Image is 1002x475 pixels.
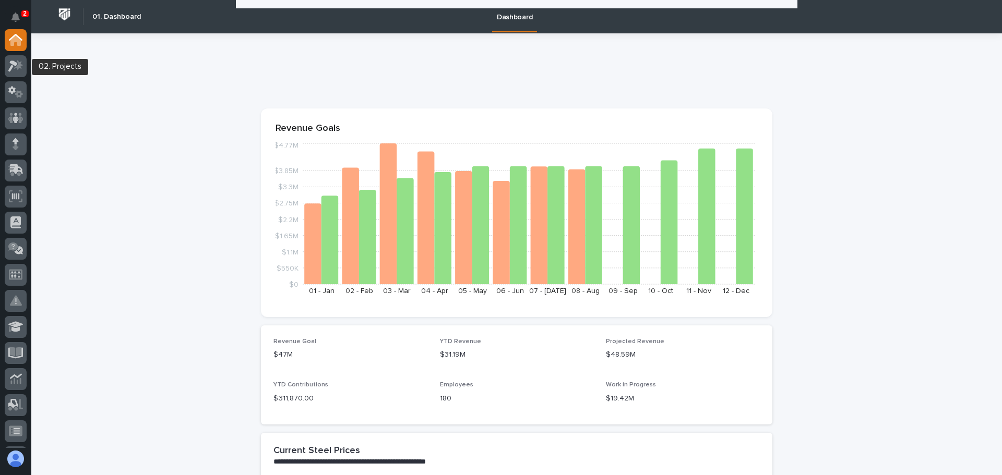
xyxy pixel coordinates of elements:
tspan: $4.77M [274,142,299,149]
text: 11 - Nov [686,287,711,295]
span: Work in Progress [606,382,656,388]
h2: Current Steel Prices [273,445,360,457]
text: 06 - Jun [496,287,524,295]
text: 02 - Feb [345,287,373,295]
text: 01 - Jan [309,287,335,295]
p: 180 [440,393,594,404]
tspan: $2.2M [278,216,299,223]
text: 04 - Apr [421,287,448,295]
tspan: $550K [277,264,299,272]
p: $ 311,870.00 [273,393,427,404]
tspan: $1.65M [275,232,299,239]
p: 2 [23,10,27,17]
button: Notifications [5,6,27,28]
img: Workspace Logo [55,5,74,24]
p: $19.42M [606,393,760,404]
tspan: $1.1M [282,248,299,255]
text: 07 - [DATE] [529,287,566,295]
text: 08 - Aug [571,287,600,295]
tspan: $2.75M [275,200,299,207]
span: YTD Revenue [440,338,481,345]
tspan: $0 [289,281,299,288]
tspan: $3.85M [274,167,299,175]
span: Projected Revenue [606,338,664,345]
span: Employees [440,382,473,388]
span: Revenue Goal [273,338,316,345]
p: $31.19M [440,349,594,360]
div: Notifications2 [13,13,27,29]
text: 05 - May [458,287,487,295]
text: 09 - Sep [609,287,638,295]
text: 10 - Oct [648,287,673,295]
span: YTD Contributions [273,382,328,388]
p: $47M [273,349,427,360]
p: $48.59M [606,349,760,360]
tspan: $3.3M [278,184,299,191]
h2: 01. Dashboard [92,13,141,21]
p: Revenue Goals [276,123,758,135]
button: users-avatar [5,448,27,470]
text: 03 - Mar [383,287,411,295]
text: 12 - Dec [723,287,749,295]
